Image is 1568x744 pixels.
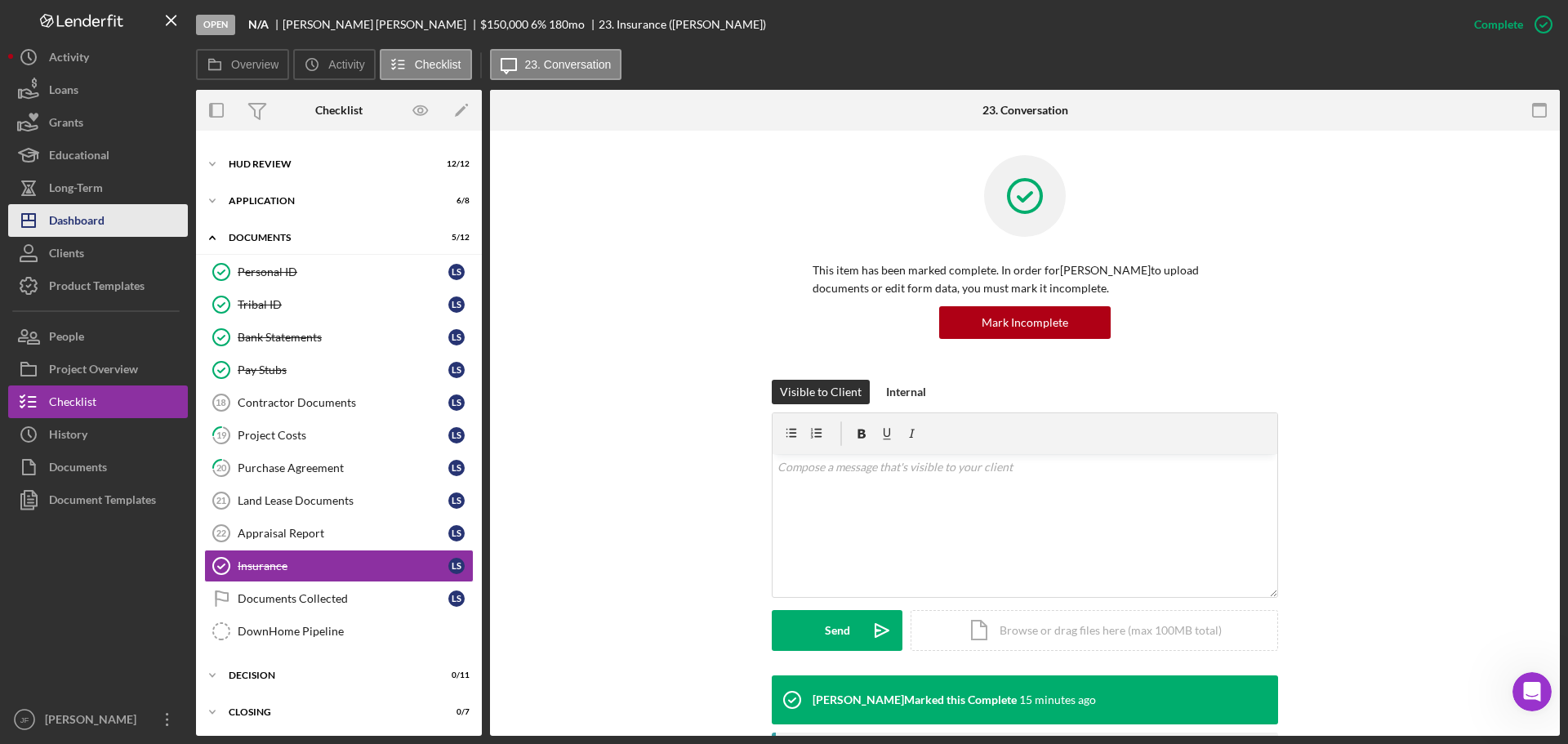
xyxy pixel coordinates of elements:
[8,353,188,385] button: Project Overview
[196,49,289,80] button: Overview
[204,256,474,288] a: Personal IDLS
[204,484,474,517] a: 21Land Lease DocumentsLS
[49,353,138,390] div: Project Overview
[480,17,528,31] span: $150,000
[8,483,188,516] button: Document Templates
[238,625,473,638] div: DownHome Pipeline
[8,385,188,418] button: Checklist
[238,461,448,474] div: Purchase Agreement
[204,321,474,354] a: Bank StatementsLS
[440,707,470,717] div: 0 / 7
[813,693,1017,706] div: [PERSON_NAME] Marked this Complete
[49,451,107,488] div: Documents
[1019,693,1096,706] time: 2025-09-25 15:28
[8,139,188,172] button: Educational
[440,233,470,243] div: 5 / 12
[825,610,850,651] div: Send
[204,517,474,550] a: 22Appraisal ReportLS
[1458,8,1560,41] button: Complete
[229,707,429,717] div: Closing
[49,483,156,520] div: Document Templates
[8,41,188,74] button: Activity
[440,196,470,206] div: 6 / 8
[8,451,188,483] button: Documents
[238,331,448,344] div: Bank Statements
[204,582,474,615] a: Documents CollectedLS
[49,106,83,143] div: Grants
[238,527,448,540] div: Appraisal Report
[238,298,448,311] div: Tribal ID
[196,15,235,35] div: Open
[49,139,109,176] div: Educational
[216,430,227,440] tspan: 19
[216,398,225,408] tspan: 18
[1512,672,1552,711] iframe: Intercom live chat
[238,592,448,605] div: Documents Collected
[8,237,188,270] button: Clients
[525,58,612,71] label: 23. Conversation
[939,306,1111,339] button: Mark Incomplete
[813,261,1237,298] p: This item has been marked complete. In order for [PERSON_NAME] to upload documents or edit form d...
[49,385,96,422] div: Checklist
[8,106,188,139] button: Grants
[8,204,188,237] button: Dashboard
[20,715,29,724] text: JF
[448,427,465,443] div: L S
[549,18,585,31] div: 180 mo
[216,462,227,473] tspan: 20
[49,172,103,208] div: Long-Term
[238,265,448,278] div: Personal ID
[238,396,448,409] div: Contractor Documents
[448,492,465,509] div: L S
[982,306,1068,339] div: Mark Incomplete
[229,670,429,680] div: Decision
[49,41,89,78] div: Activity
[8,74,188,106] button: Loans
[380,49,472,80] button: Checklist
[204,288,474,321] a: Tribal IDLS
[216,496,226,506] tspan: 21
[293,49,375,80] button: Activity
[1474,8,1523,41] div: Complete
[448,525,465,541] div: L S
[238,559,448,572] div: Insurance
[49,418,87,455] div: History
[448,296,465,313] div: L S
[448,264,465,280] div: L S
[440,159,470,169] div: 12 / 12
[886,380,926,404] div: Internal
[448,558,465,574] div: L S
[328,58,364,71] label: Activity
[8,270,188,302] button: Product Templates
[490,49,622,80] button: 23. Conversation
[415,58,461,71] label: Checklist
[440,670,470,680] div: 0 / 11
[8,172,188,204] button: Long-Term
[229,233,429,243] div: Documents
[238,429,448,442] div: Project Costs
[204,386,474,419] a: 18Contractor DocumentsLS
[448,329,465,345] div: L S
[49,270,145,306] div: Product Templates
[8,320,188,353] button: People
[229,159,429,169] div: HUD Review
[599,18,766,31] div: 23. Insurance ([PERSON_NAME])
[780,380,862,404] div: Visible to Client
[8,418,188,451] button: History
[283,18,480,31] div: [PERSON_NAME] [PERSON_NAME]
[216,528,226,538] tspan: 22
[204,354,474,386] a: Pay StubsLS
[982,104,1068,117] div: 23. Conversation
[204,419,474,452] a: 19Project CostsLS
